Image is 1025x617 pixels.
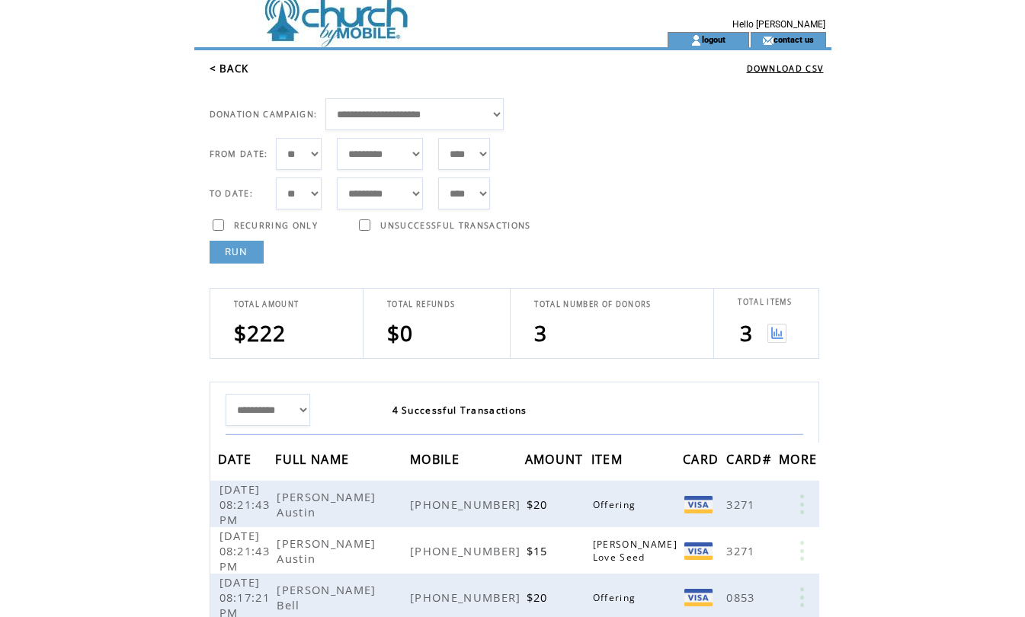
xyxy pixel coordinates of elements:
[277,535,376,566] span: [PERSON_NAME] Austin
[593,591,640,604] span: Offering
[534,318,547,347] span: 3
[767,324,786,343] img: View graph
[410,454,463,463] a: MOBILE
[726,497,758,512] span: 3271
[779,447,821,475] span: MORE
[525,454,588,463] a: AMOUNT
[738,297,792,307] span: TOTAL ITEMS
[410,447,463,475] span: MOBILE
[219,528,271,574] span: [DATE] 08:21:43 PM
[380,220,530,231] span: UNSUCCESSFUL TRANSACTIONS
[591,447,626,475] span: ITEM
[410,543,525,558] span: [PHONE_NUMBER]
[591,454,626,463] a: ITEM
[219,481,271,527] span: [DATE] 08:21:43 PM
[234,220,319,231] span: RECURRING ONLY
[774,34,814,44] a: contact us
[683,454,722,463] a: CARD
[410,590,525,605] span: [PHONE_NUMBER]
[690,34,702,46] img: account_icon.gif
[277,582,376,612] span: [PERSON_NAME] Bell
[275,454,353,463] a: FULL NAME
[527,543,552,558] span: $15
[210,149,268,159] span: FROM DATE:
[387,318,414,347] span: $0
[702,34,726,44] a: logout
[275,447,353,475] span: FULL NAME
[387,299,455,309] span: TOTAL REFUNDS
[740,318,753,347] span: 3
[218,454,256,463] a: DATE
[277,489,376,519] span: [PERSON_NAME] Austin
[684,496,713,513] img: Visa
[732,19,825,30] span: Hello [PERSON_NAME]
[210,62,249,75] a: < BACK
[593,498,640,511] span: Offering
[218,447,256,475] span: DATE
[683,447,722,475] span: CARD
[527,497,552,512] span: $20
[747,63,824,74] a: DOWNLOAD CSV
[684,589,713,606] img: VISA
[726,447,775,475] span: CARD#
[210,109,318,120] span: DONATION CAMPAIGN:
[525,447,588,475] span: AMOUNT
[210,188,254,199] span: TO DATE:
[684,542,713,560] img: Visa
[210,241,264,264] a: RUN
[234,318,287,347] span: $222
[726,543,758,558] span: 3271
[234,299,299,309] span: TOTAL AMOUNT
[593,538,677,564] span: [PERSON_NAME] Love Seed
[410,497,525,512] span: [PHONE_NUMBER]
[534,299,651,309] span: TOTAL NUMBER OF DONORS
[726,590,758,605] span: 0853
[392,404,527,417] span: 4 Successful Transactions
[527,590,552,605] span: $20
[726,454,775,463] a: CARD#
[762,34,774,46] img: contact_us_icon.gif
